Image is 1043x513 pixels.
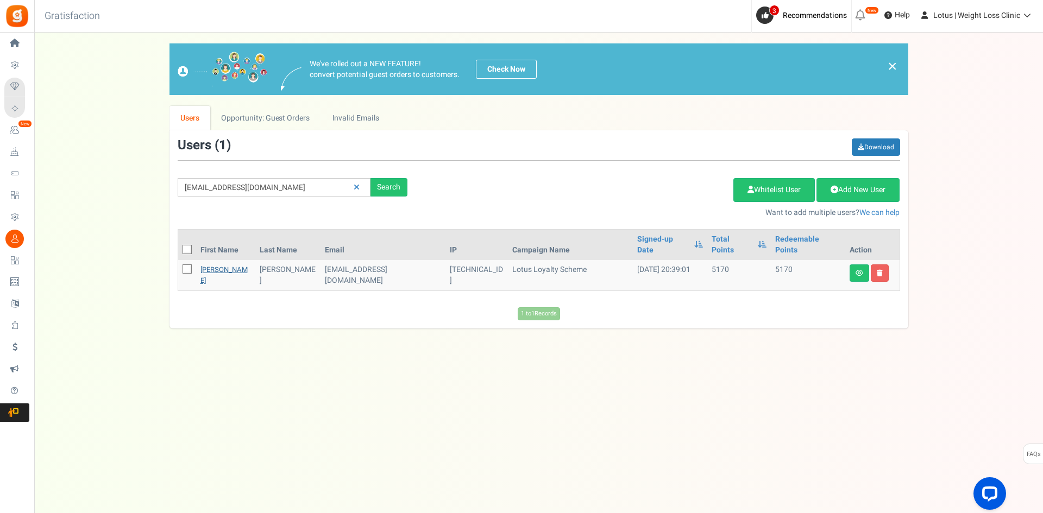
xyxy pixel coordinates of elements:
[321,106,390,130] a: Invalid Emails
[707,260,770,290] td: 5170
[196,230,256,260] th: First Name
[783,10,847,21] span: Recommendations
[1026,444,1041,465] span: FAQs
[733,178,815,202] a: Whitelist User
[712,234,752,256] a: Total Points
[4,121,29,140] a: New
[178,138,231,153] h3: Users ( )
[33,5,112,27] h3: Gratisfaction
[445,260,508,290] td: [TECHNICAL_ID]
[5,4,29,28] img: Gratisfaction
[888,60,897,73] a: ×
[424,207,900,218] p: Want to add multiple users?
[321,230,445,260] th: Email
[169,106,211,130] a: Users
[856,270,863,276] i: View details
[200,264,248,286] a: [PERSON_NAME]
[852,138,900,156] a: Download
[756,7,851,24] a: 3 Recommendations
[255,260,320,290] td: [PERSON_NAME]
[771,260,845,290] td: 5170
[508,230,633,260] th: Campaign Name
[370,178,407,197] div: Search
[633,260,708,290] td: [DATE] 20:39:01
[219,136,227,155] span: 1
[348,178,365,197] a: Reset
[255,230,320,260] th: Last Name
[892,10,910,21] span: Help
[816,178,900,202] a: Add New User
[933,10,1020,21] span: Lotus | Weight Loss Clinic
[321,260,445,290] td: customer
[865,7,879,14] em: New
[310,59,460,80] p: We've rolled out a NEW FEATURE! convert potential guest orders to customers.
[769,5,780,16] span: 3
[859,207,900,218] a: We can help
[178,52,267,87] img: images
[775,234,841,256] a: Redeemable Points
[637,234,689,256] a: Signed-up Date
[178,178,370,197] input: Search by email or name
[877,270,883,276] i: Delete user
[281,67,301,91] img: images
[476,60,537,79] a: Check Now
[210,106,321,130] a: Opportunity: Guest Orders
[445,230,508,260] th: IP
[508,260,633,290] td: Lotus Loyalty Scheme
[18,120,32,128] em: New
[845,230,900,260] th: Action
[880,7,914,24] a: Help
